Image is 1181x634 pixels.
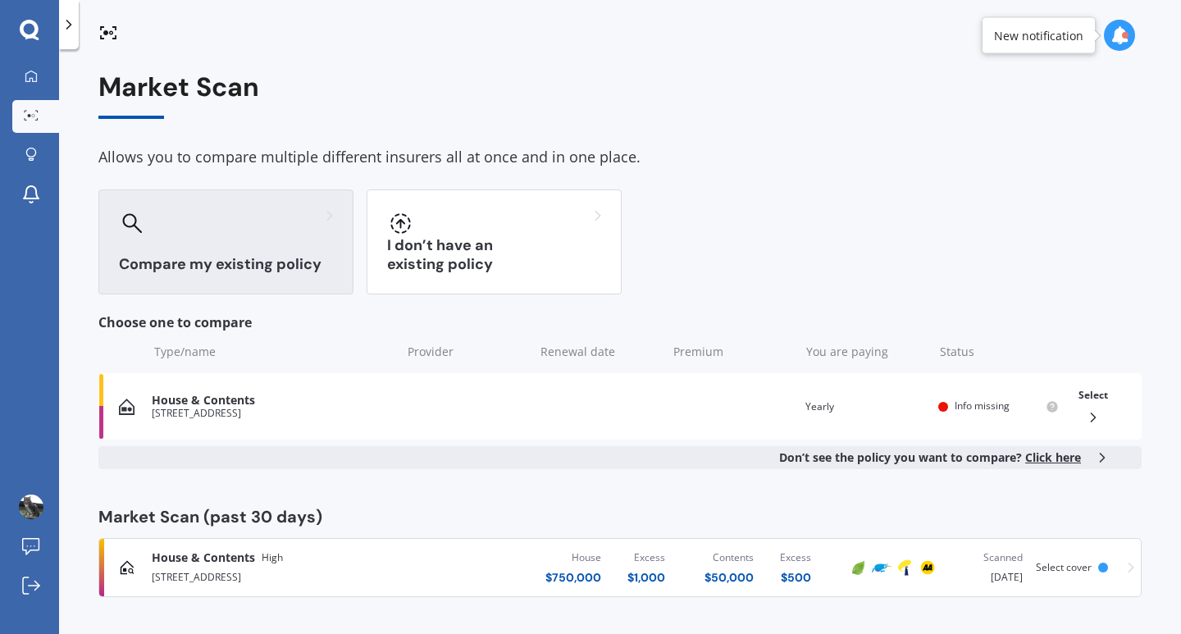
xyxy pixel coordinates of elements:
span: Info missing [955,399,1010,413]
div: Choose one to compare [98,314,1142,331]
div: Yearly [805,399,926,415]
div: House [545,550,601,566]
div: Market Scan (past 30 days) [98,509,1142,525]
span: Select [1078,388,1108,402]
div: Renewal date [540,344,660,360]
div: $ 50,000 [704,569,754,586]
div: Excess [780,550,811,566]
div: New notification [994,27,1083,43]
img: Tower [895,558,914,577]
div: Scanned [952,550,1023,566]
span: High [262,550,283,566]
div: $ 1,000 [627,569,665,586]
div: House & Contents [152,394,392,408]
img: AA [918,558,937,577]
div: You are paying [806,344,926,360]
img: ACg8ocKGHF05WEmiJqcrBuWO6Cq_XtxBbCyNW7W16gBezEsbFSuo_aI=s96-c [19,495,43,519]
b: Don’t see the policy you want to compare? [779,449,1081,466]
div: $ 750,000 [545,569,601,586]
span: Click here [1025,449,1081,465]
div: Market Scan [98,72,1142,119]
div: [DATE] [952,550,1023,586]
div: Type/name [154,344,394,360]
div: Status [940,344,1060,360]
span: House & Contents [152,550,255,566]
h3: I don’t have an existing policy [387,236,601,274]
a: House & ContentsHigh[STREET_ADDRESS]House$750,000Excess$1,000Contents$50,000Excess$500InitioTrade... [98,538,1142,597]
img: House & Contents [119,399,135,415]
div: Contents [704,550,754,566]
div: [STREET_ADDRESS] [152,566,472,586]
div: $ 500 [780,569,811,586]
div: Allows you to compare multiple different insurers all at once and in one place. [98,145,1142,170]
div: Excess [627,550,665,566]
img: Initio [849,558,869,577]
span: Select cover [1036,560,1092,574]
img: Trade Me Insurance [872,558,891,577]
div: Premium [673,344,793,360]
h3: Compare my existing policy [119,255,333,274]
div: Provider [408,344,527,360]
div: [STREET_ADDRESS] [152,408,392,419]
